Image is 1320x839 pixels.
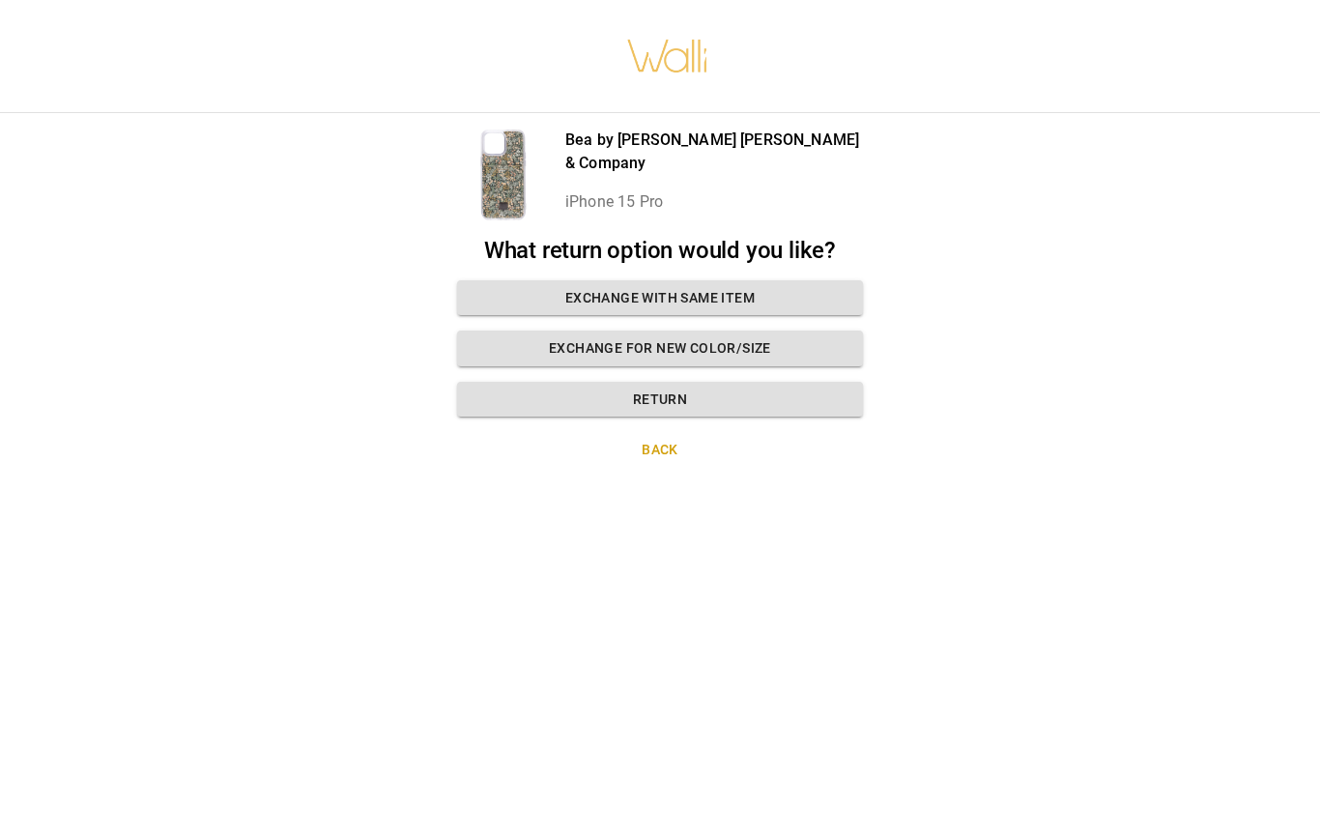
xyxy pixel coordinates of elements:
button: Exchange with same item [457,280,863,316]
p: iPhone 15 Pro [565,190,863,214]
p: Bea by [PERSON_NAME] [PERSON_NAME] & Company [565,129,863,175]
h2: What return option would you like? [457,237,863,265]
img: walli-inc.myshopify.com [626,14,709,98]
button: Exchange for new color/size [457,331,863,366]
button: Return [457,382,863,418]
button: Back [457,432,863,468]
